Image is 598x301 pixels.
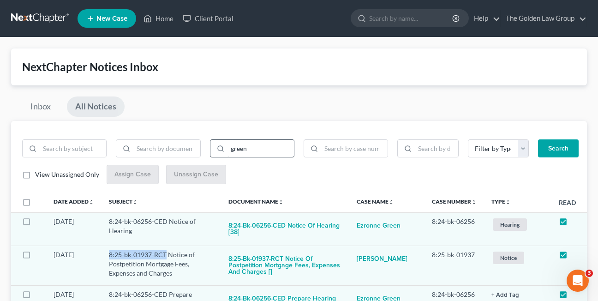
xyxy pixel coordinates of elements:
a: Subjectunfold_more [109,198,138,205]
i: unfold_more [278,199,284,205]
button: + Add Tag [491,292,519,298]
a: Help [469,10,500,27]
input: Search by case number [321,140,388,157]
i: unfold_more [389,199,394,205]
a: Inbox [22,96,59,117]
td: [DATE] [46,212,102,246]
span: Hearing [493,218,527,231]
td: 8:24-bk-06256 [425,212,484,246]
a: Hearing [491,217,544,232]
i: unfold_more [132,199,138,205]
td: 8:25-bk-01937 [425,246,484,285]
a: Notice [491,250,544,265]
a: Case Numberunfold_more [432,198,477,205]
a: All Notices [67,96,125,117]
a: Case Nameunfold_more [357,198,394,205]
i: unfold_more [471,199,477,205]
iframe: Intercom live chat [567,270,589,292]
a: Ezronne Green [357,217,401,235]
button: 8:25-bk-01937-RCT Notice of Postpetition Mortgage Fees, Expenses and Charges [] [228,250,342,282]
a: The Golden Law Group [501,10,586,27]
td: 8:24-bk-06256-CED Notice of Hearing [102,212,221,246]
a: Typeunfold_more [491,198,511,205]
input: Search by case name [227,140,294,157]
a: Home [139,10,178,27]
a: [PERSON_NAME] [357,250,407,269]
span: Notice [493,252,524,264]
span: 3 [586,270,593,277]
span: View Unassigned Only [35,170,99,178]
label: Read [559,198,576,207]
a: Client Portal [178,10,238,27]
td: [DATE] [46,246,102,285]
div: NextChapter Notices Inbox [22,60,576,74]
a: Document Nameunfold_more [228,198,284,205]
td: 8:25-bk-01937-RCT Notice of Postpetition Mortgage Fees, Expenses and Charges [102,246,221,285]
input: Search by document name [133,140,200,157]
input: Search by subject [40,140,106,157]
a: Date Addedunfold_more [54,198,94,205]
i: unfold_more [89,199,94,205]
button: Search [538,139,579,158]
a: + Add Tag [491,290,544,299]
input: Search by name... [369,10,454,27]
i: unfold_more [505,199,511,205]
input: Search by date [415,140,458,157]
button: 8:24-bk-06256-CED Notice of Hearing [38] [228,217,342,242]
span: New Case [96,15,127,22]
